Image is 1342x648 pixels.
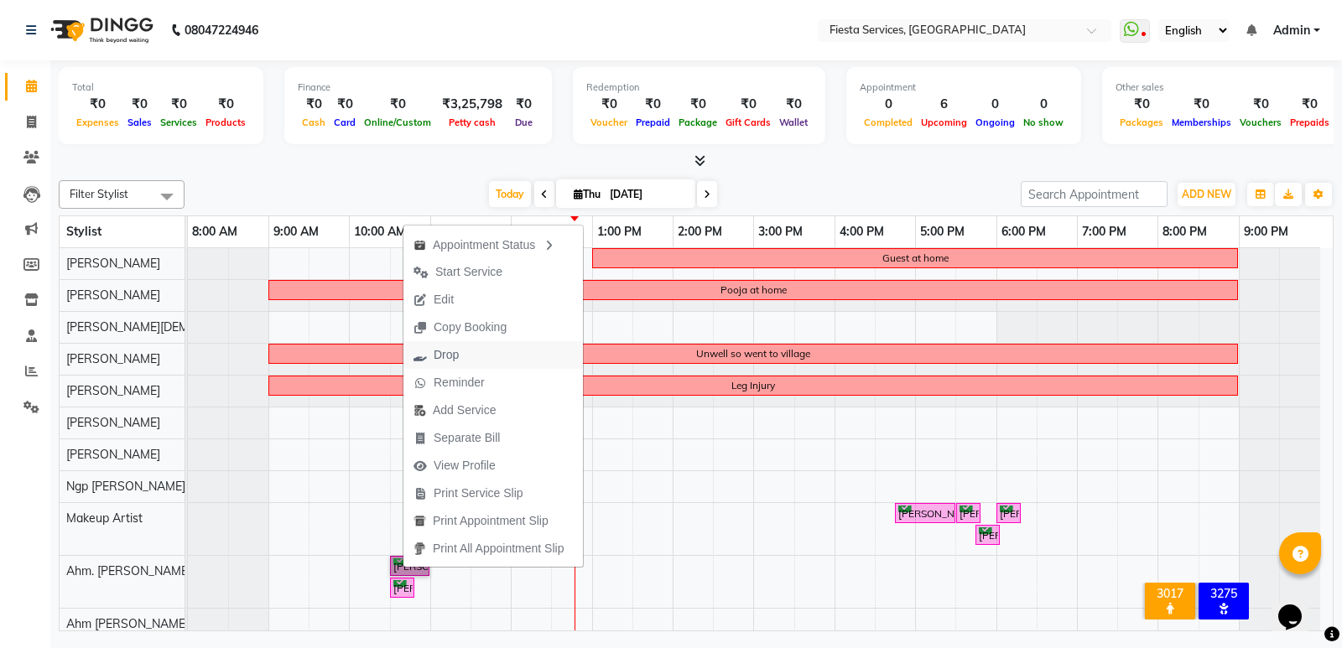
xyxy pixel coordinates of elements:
span: [PERSON_NAME] [66,351,160,366]
span: Memberships [1168,117,1235,128]
span: Copy Booking [434,319,507,336]
span: Edit [434,291,454,308]
div: Finance [298,80,538,95]
span: [PERSON_NAME] [66,288,160,303]
div: ₹0 [509,95,538,114]
span: Services [156,117,201,128]
a: 5:00 PM [916,220,969,244]
span: [PERSON_NAME] [66,383,160,398]
div: ₹0 [775,95,812,114]
span: Upcoming [917,117,971,128]
span: Vouchers [1235,117,1286,128]
b: 08047224946 [185,7,258,54]
span: Makeup Artist [66,511,143,526]
div: 3017 [1148,586,1192,601]
span: Card [330,117,360,128]
span: Ngp [PERSON_NAME] [66,479,185,494]
div: Unwell so went to village [696,346,810,361]
a: 4:00 PM [835,220,888,244]
a: 12:00 PM [512,220,571,244]
span: Prepaids [1286,117,1334,128]
a: 8:00 PM [1158,220,1211,244]
span: Ongoing [971,117,1019,128]
div: [PERSON_NAME], TK02, 04:45 PM-05:30 PM, Hair Styling-Hair Style - Open,Makeup-Sari Draping [897,505,954,521]
div: 0 [971,95,1019,114]
span: Ahm. [PERSON_NAME] [66,563,191,578]
div: Appointment Status [403,230,583,258]
input: 2025-09-04 [605,182,689,207]
div: ₹0 [721,95,775,114]
a: 11:00 AM [431,220,492,244]
span: Package [674,117,721,128]
div: ₹0 [586,95,632,114]
a: 2:00 PM [674,220,726,244]
span: Completed [860,117,917,128]
div: ₹3,25,798 [435,95,509,114]
div: Leg Injury [731,378,775,393]
div: ₹0 [156,95,201,114]
a: 3:00 PM [754,220,807,244]
span: [PERSON_NAME] [66,447,160,462]
div: Redemption [586,80,812,95]
span: Gift Cards [721,117,775,128]
div: ₹0 [360,95,435,114]
div: 3275 [1202,586,1246,601]
span: Sales [123,117,156,128]
span: ADD NEW [1182,188,1231,200]
img: printapt.png [414,515,426,527]
div: ₹0 [72,95,123,114]
a: 9:00 AM [269,220,323,244]
span: Drop [434,346,459,364]
iframe: chat widget [1272,581,1325,631]
span: Admin [1273,22,1310,39]
span: Cash [298,117,330,128]
span: Wallet [775,117,812,128]
span: Print Service Slip [434,485,523,502]
span: Products [201,117,250,128]
span: Petty cash [445,117,500,128]
img: apt_status.png [414,239,426,251]
div: [PERSON_NAME], TK02, 05:30 PM-05:40 PM, Threading-Threading - Eyebrows [958,505,979,521]
div: 0 [1019,95,1068,114]
div: ₹0 [201,95,250,114]
span: No show [1019,117,1068,128]
span: Reminder [434,374,485,391]
div: ₹0 [674,95,721,114]
span: [PERSON_NAME][DEMOGRAPHIC_DATA] [66,319,291,334]
span: Thu [570,188,605,200]
img: add-service.png [414,404,426,417]
span: Today [489,181,531,207]
img: printall.png [414,542,426,555]
button: ADD NEW [1178,183,1235,206]
span: Packages [1116,117,1168,128]
span: Stylist [66,224,101,239]
span: [PERSON_NAME] [66,256,160,271]
div: Pooja at home [720,283,787,298]
div: [PERSON_NAME], TK01, 10:30 AM-10:40 AM, Threading-Threading - Eyebrows [392,580,413,596]
span: Separate Bill [434,429,500,447]
span: View Profile [434,457,496,474]
span: Start Service [435,263,502,281]
span: Due [511,117,537,128]
div: ₹0 [1235,95,1286,114]
div: 6 [917,95,971,114]
div: Total [72,80,250,95]
div: ₹0 [123,95,156,114]
div: [PERSON_NAME], TK02, 05:45 PM-05:55 PM, Threading-Threading - Forehead [977,527,998,543]
span: [PERSON_NAME] [66,415,160,430]
span: Prepaid [632,117,674,128]
div: Appointment [860,80,1068,95]
a: 8:00 AM [188,220,242,244]
input: Search Appointment [1021,181,1168,207]
div: 0 [860,95,917,114]
a: 1:00 PM [593,220,646,244]
div: Guest at home [882,251,949,266]
div: ₹0 [298,95,330,114]
div: ₹0 [1168,95,1235,114]
a: 6:00 PM [997,220,1050,244]
span: Print All Appointment Slip [433,540,564,557]
div: ₹0 [330,95,360,114]
a: 9:00 PM [1240,220,1293,244]
img: logo [43,7,158,54]
div: ₹0 [1116,95,1168,114]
